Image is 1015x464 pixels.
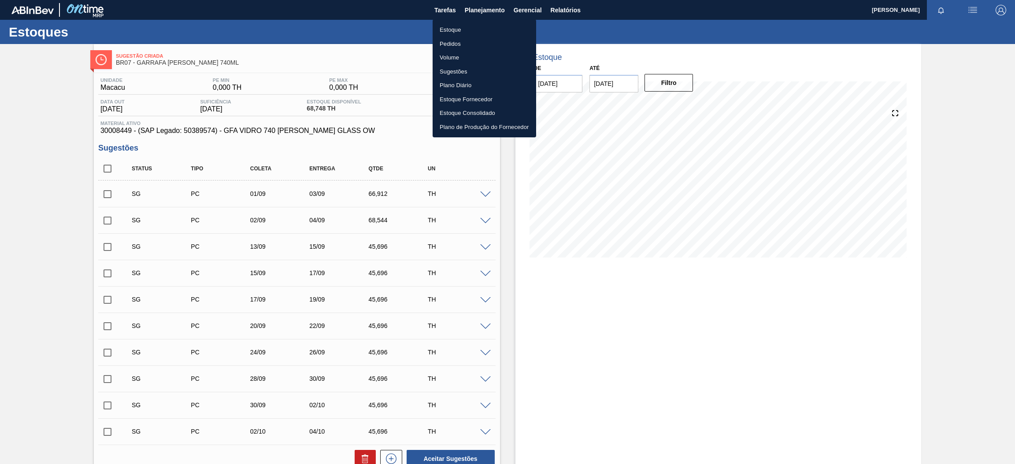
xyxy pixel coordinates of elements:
[433,65,536,79] a: Sugestões
[433,120,536,134] a: Plano de Produção do Fornecedor
[433,106,536,120] a: Estoque Consolidado
[433,51,536,65] a: Volume
[433,92,536,107] a: Estoque Fornecedor
[433,78,536,92] a: Plano Diário
[433,23,536,37] a: Estoque
[433,37,536,51] a: Pedidos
